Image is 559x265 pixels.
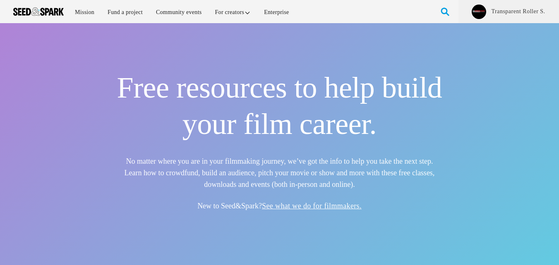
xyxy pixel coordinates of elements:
a: Mission [69,3,100,21]
a: See what we do for filmmakers. [262,202,362,210]
a: Enterprise [258,3,295,21]
img: Seed amp; Spark [13,7,64,16]
a: Transparent Roller S. [491,7,546,16]
img: b620bf62a56885f1.png [472,5,486,19]
h5: New to Seed&Spark? [117,200,442,212]
a: Community events [150,3,208,21]
h5: No matter where you are in your filmmaking journey, we’ve got the info to help you take the next ... [117,155,442,190]
h1: Free resources to help build your film career. [117,69,442,142]
a: Fund a project [102,3,149,21]
a: For creators [209,3,257,21]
